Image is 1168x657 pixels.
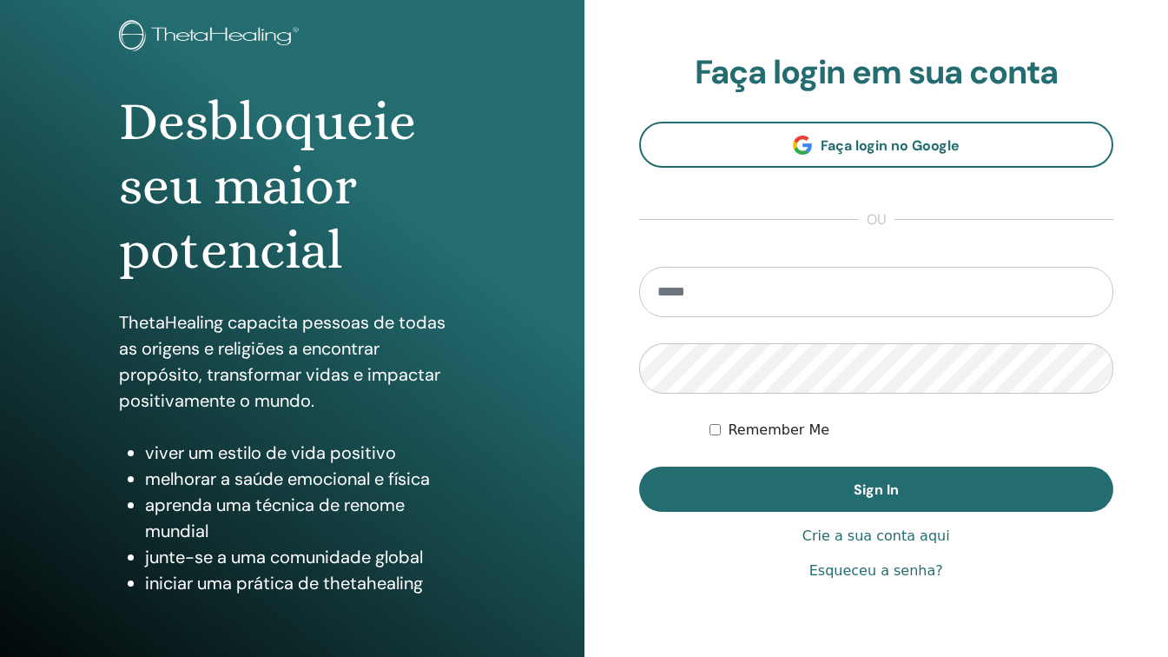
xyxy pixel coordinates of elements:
h2: Faça login em sua conta [639,53,1114,93]
a: Esqueceu a senha? [809,561,943,581]
span: Sign In [854,481,899,499]
li: aprenda uma técnica de renome mundial [145,492,465,544]
li: melhorar a saúde emocional e física [145,466,465,492]
li: junte-se a uma comunidade global [145,544,465,570]
span: ou [858,209,894,230]
label: Remember Me [728,420,829,441]
span: Faça login no Google [821,136,960,155]
h1: Desbloqueie seu maior potencial [119,90,465,283]
a: Crie a sua conta aqui [802,526,950,547]
button: Sign In [639,467,1114,512]
div: Keep me authenticated indefinitely or until I manually logout [709,420,1113,441]
li: iniciar uma prática de thetahealing [145,570,465,596]
p: ThetaHealing capacita pessoas de todas as origens e religiões a encontrar propósito, transformar ... [119,309,465,414]
li: viver um estilo de vida positivo [145,440,465,466]
a: Faça login no Google [639,122,1114,168]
